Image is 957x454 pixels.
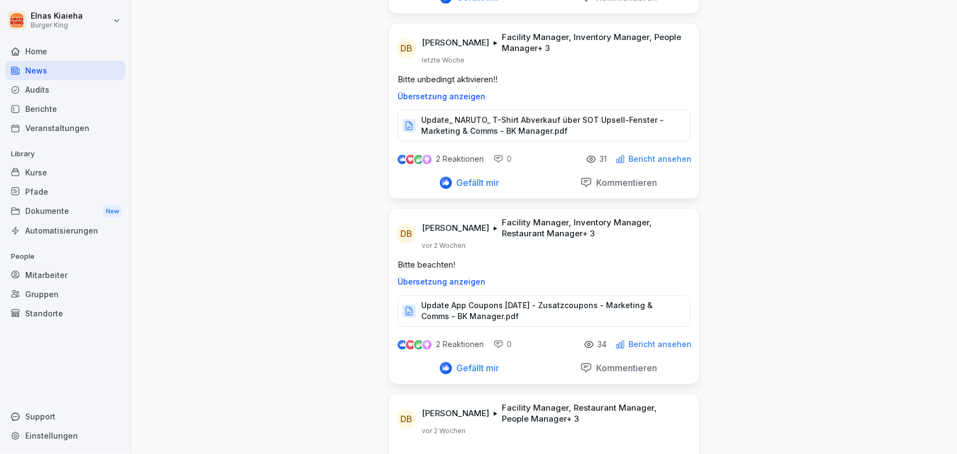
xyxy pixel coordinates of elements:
[5,285,125,304] a: Gruppen
[422,339,432,349] img: inspiring
[421,115,679,137] p: Update_ NARUTO_ T-Shirt Abverkauf über SOT Upsell-Fenster - Marketing & Comms - BK Manager.pdf
[494,339,512,350] div: 0
[421,300,679,322] p: Update App Coupons [DATE] - Zusatzcoupons - Marketing & Comms - BK Manager.pdf
[599,155,607,163] p: 31
[502,32,686,54] p: Facility Manager, Inventory Manager, People Manager + 3
[422,56,465,65] p: letzte Woche
[592,362,658,373] p: Kommentieren
[5,163,125,182] a: Kurse
[397,224,416,243] div: DB
[398,309,690,320] a: Update App Coupons [DATE] - Zusatzcoupons - Marketing & Comms - BK Manager.pdf
[5,99,125,118] a: Berichte
[502,217,686,239] p: Facility Manager, Inventory Manager, Restaurant Manager + 3
[422,223,489,234] p: [PERSON_NAME]
[5,42,125,61] a: Home
[397,409,416,429] div: DB
[5,304,125,323] a: Standorte
[5,61,125,80] a: News
[628,340,692,349] p: Bericht ansehen
[436,340,484,349] p: 2 Reaktionen
[452,362,499,373] p: Gefällt mir
[5,221,125,240] a: Automatisierungen
[422,408,489,419] p: [PERSON_NAME]
[502,402,686,424] p: Facility Manager, Restaurant Manager, People Manager + 3
[5,182,125,201] a: Pfade
[398,123,690,134] a: Update_ NARUTO_ T-Shirt Abverkauf über SOT Upsell-Fenster - Marketing & Comms - BK Manager.pdf
[5,118,125,138] a: Veranstaltungen
[436,155,484,163] p: 2 Reaktionen
[414,155,423,164] img: celebrate
[414,340,423,349] img: celebrate
[5,201,125,222] a: DokumenteNew
[398,92,690,101] p: Übersetzung anzeigen
[5,248,125,265] p: People
[597,340,607,349] p: 34
[422,37,489,48] p: [PERSON_NAME]
[628,155,692,163] p: Bericht ansehen
[5,201,125,222] div: Dokumente
[5,145,125,163] p: Library
[397,38,416,58] div: DB
[103,205,122,218] div: New
[452,177,499,188] p: Gefällt mir
[398,259,690,271] p: Bitte beachten!
[406,340,415,349] img: love
[398,340,407,349] img: like
[31,21,83,29] p: Burger King
[398,155,407,163] img: like
[592,177,658,188] p: Kommentieren
[5,80,125,99] a: Audits
[422,241,466,250] p: vor 2 Wochen
[31,12,83,21] p: Elnas Kiaieha
[398,277,690,286] p: Übersetzung anzeigen
[422,154,432,164] img: inspiring
[5,265,125,285] a: Mitarbeiter
[5,426,125,445] a: Einstellungen
[422,427,466,435] p: vor 2 Wochen
[398,73,690,86] p: Bitte unbedingt aktivieren!!
[5,407,125,426] div: Support
[406,155,415,163] img: love
[494,154,512,164] div: 0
